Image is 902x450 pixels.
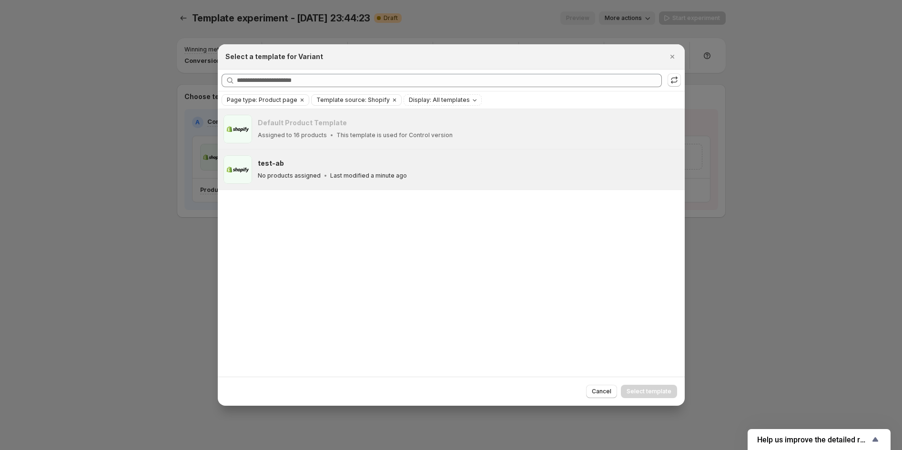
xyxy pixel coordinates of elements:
span: Cancel [592,388,611,395]
span: Display: All templates [409,96,470,104]
button: Clear [390,95,399,105]
p: No products assigned [258,172,321,180]
p: This template is used for Control version [336,131,453,139]
button: Template source: Shopify [312,95,390,105]
span: Help us improve the detailed report for A/B campaigns [757,435,870,444]
button: Clear [297,95,307,105]
span: Template source: Shopify [316,96,390,104]
button: Show survey - Help us improve the detailed report for A/B campaigns [757,434,881,445]
p: Assigned to 16 products [258,131,327,139]
button: Cancel [586,385,617,398]
img: Default Product Template [223,115,252,143]
h2: Select a template for Variant [225,52,323,61]
img: test-ab [223,155,252,184]
button: Display: All templates [404,95,481,105]
button: Page type: Product page [222,95,297,105]
h3: test-ab [258,159,284,168]
button: Close [666,50,679,63]
span: Page type: Product page [227,96,297,104]
h3: Default Product Template [258,118,347,128]
p: Last modified a minute ago [330,172,407,180]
